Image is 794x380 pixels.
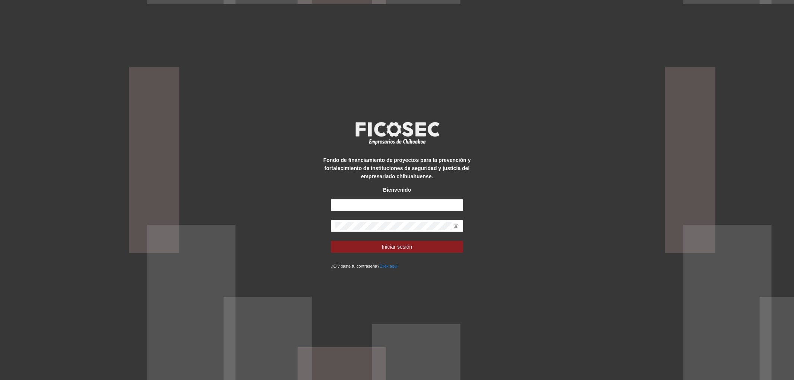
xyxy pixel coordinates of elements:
strong: Fondo de financiamiento de proyectos para la prevención y fortalecimiento de instituciones de seg... [323,157,471,179]
span: Iniciar sesión [382,243,412,251]
button: Iniciar sesión [331,241,463,253]
small: ¿Olvidaste tu contraseña? [331,264,398,268]
img: logo [351,119,444,147]
span: eye-invisible [453,223,459,229]
strong: Bienvenido [383,187,411,193]
a: Click aqui [379,264,398,268]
